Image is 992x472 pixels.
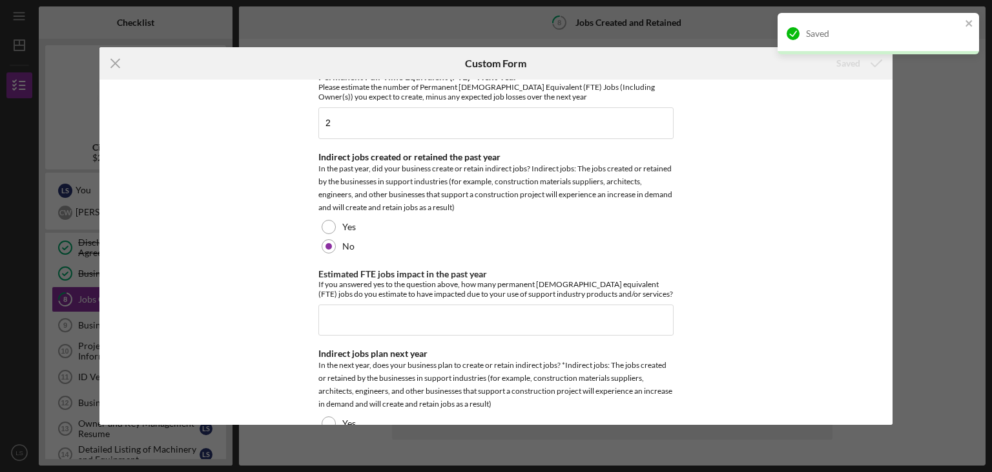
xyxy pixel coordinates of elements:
div: In the past year, did your business create or retain indirect jobs? Indirect jobs: The jobs creat... [318,162,674,214]
div: Please estimate the number of Permanent [DEMOGRAPHIC_DATA] Equivalent (FTE) Jobs (Including Owner... [318,82,674,102]
div: In the next year, does your business plan to create or retain indirect jobs? *Indirect jobs: The ... [318,359,674,411]
label: Yes [342,418,356,429]
div: Saved [806,28,961,39]
div: Indirect jobs created or retained the past year [318,152,674,162]
h6: Custom Form [465,58,526,69]
label: No [342,241,355,252]
label: Yes [342,222,356,232]
div: If you answered yes to the question above, how many permanent [DEMOGRAPHIC_DATA] equivalent (FTE)... [318,279,674,299]
button: close [965,18,974,30]
label: Estimated FTE jobs impact in the past year [318,268,487,279]
div: Indirect jobs plan next year [318,349,674,359]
